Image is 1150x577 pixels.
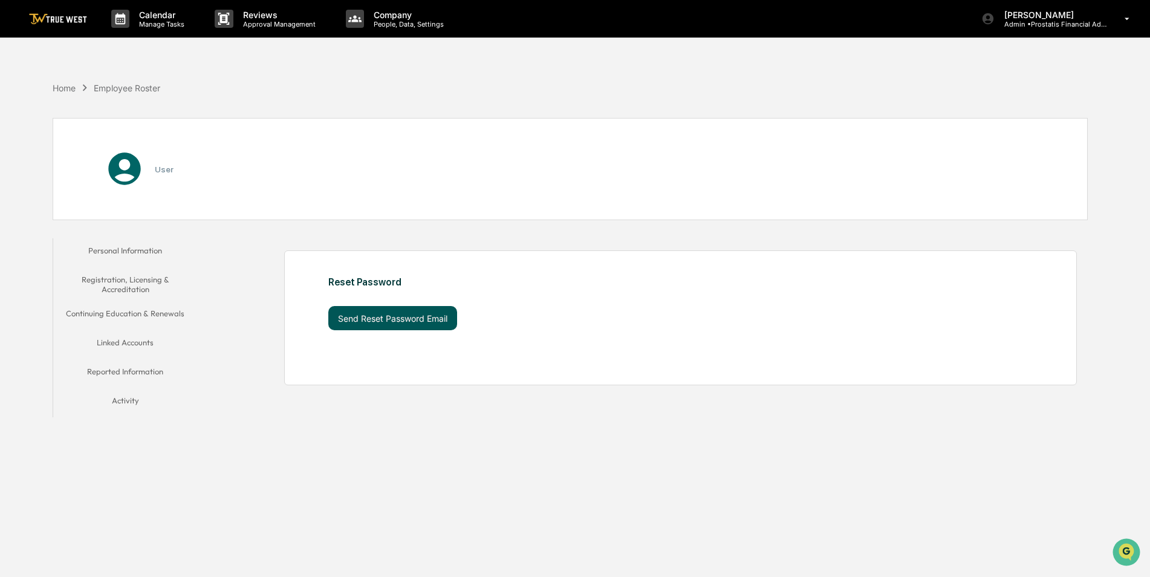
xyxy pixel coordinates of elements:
[206,96,220,111] button: Start new chat
[995,10,1107,20] p: [PERSON_NAME]
[155,165,174,174] h3: User
[53,359,198,388] button: Reported Information
[24,152,78,165] span: Preclearance
[328,306,457,330] button: Send Reset Password Email
[120,205,146,214] span: Pylon
[53,83,76,93] div: Home
[53,238,198,267] button: Personal Information
[83,148,155,169] a: 🗄️Attestations
[129,20,190,28] p: Manage Tasks
[12,25,220,45] p: How can we help?
[100,152,150,165] span: Attestations
[41,105,153,114] div: We're available if you need us!
[129,10,190,20] p: Calendar
[29,13,87,25] img: logo
[233,20,322,28] p: Approval Management
[12,93,34,114] img: 1746055101610-c473b297-6a78-478c-a979-82029cc54cd1
[53,388,198,417] button: Activity
[328,276,892,288] div: Reset Password
[53,267,198,302] button: Registration, Licensing & Accreditation
[85,204,146,214] a: Powered byPylon
[7,148,83,169] a: 🖐️Preclearance
[364,10,450,20] p: Company
[1111,537,1144,570] iframe: Open customer support
[41,93,198,105] div: Start new chat
[53,301,198,330] button: Continuing Education & Renewals
[88,154,97,163] div: 🗄️
[12,177,22,186] div: 🔎
[233,10,322,20] p: Reviews
[364,20,450,28] p: People, Data, Settings
[995,20,1107,28] p: Admin • Prostatis Financial Advisors
[12,154,22,163] div: 🖐️
[7,171,81,192] a: 🔎Data Lookup
[53,330,198,359] button: Linked Accounts
[94,83,160,93] div: Employee Roster
[53,238,198,418] div: secondary tabs example
[24,175,76,187] span: Data Lookup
